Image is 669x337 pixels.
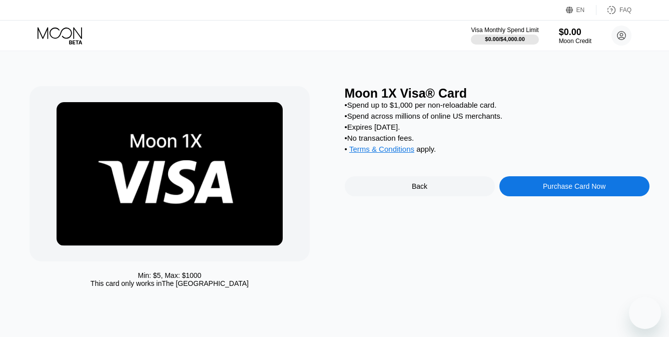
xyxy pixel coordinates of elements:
div: Moon Credit [559,38,591,45]
div: EN [566,5,596,15]
div: Visa Monthly Spend Limit [471,27,538,34]
div: Min: $ 5 , Max: $ 1000 [138,271,201,279]
div: • Spend across millions of online US merchants. [345,112,649,120]
div: • Expires [DATE]. [345,123,649,131]
span: Terms & Conditions [349,145,414,153]
div: Purchase Card Now [499,176,649,196]
div: EN [576,7,585,14]
div: Terms & Conditions [349,145,414,156]
div: • No transaction fees. [345,134,649,142]
div: • apply . [345,145,649,156]
iframe: Button to launch messaging window [629,297,661,329]
div: $0.00 [559,27,591,38]
div: $0.00Moon Credit [559,27,591,45]
div: Visa Monthly Spend Limit$0.00/$4,000.00 [471,27,538,45]
div: $0.00 / $4,000.00 [485,36,525,42]
div: FAQ [619,7,631,14]
div: Back [345,176,495,196]
div: FAQ [596,5,631,15]
div: • Spend up to $1,000 per non-reloadable card. [345,101,649,109]
div: Purchase Card Now [543,182,605,190]
div: Back [412,182,427,190]
div: Moon 1X Visa® Card [345,86,649,101]
div: This card only works in The [GEOGRAPHIC_DATA] [91,279,249,287]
